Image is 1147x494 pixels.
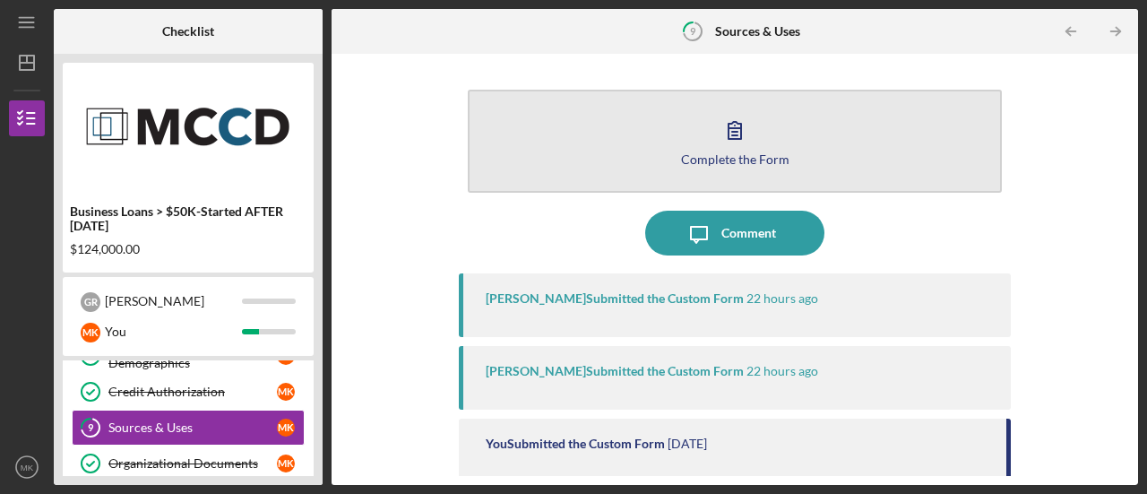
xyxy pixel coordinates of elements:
[72,374,305,410] a: Credit AuthorizationMK
[681,152,789,166] div: Complete the Form
[162,24,214,39] b: Checklist
[81,323,100,342] div: M K
[108,456,277,471] div: Organizational Documents
[105,316,242,347] div: You
[63,72,314,179] img: Product logo
[746,291,818,306] time: 2025-09-29 20:22
[468,90,1002,193] button: Complete the Form
[715,24,800,39] b: Sources & Uses
[645,211,824,256] button: Comment
[72,410,305,446] a: 9Sources & UsesMK
[486,291,744,306] div: [PERSON_NAME] Submitted the Custom Form
[277,419,295,437] div: M K
[668,437,707,451] time: 2025-09-19 16:25
[746,364,818,378] time: 2025-09-29 20:07
[277,383,295,401] div: M K
[81,292,100,312] div: G R
[9,449,45,485] button: MK
[277,455,295,472] div: M K
[486,364,744,378] div: [PERSON_NAME] Submitted the Custom Form
[105,286,242,316] div: [PERSON_NAME]
[21,463,34,472] text: MK
[108,420,277,435] div: Sources & Uses
[70,242,306,256] div: $124,000.00
[70,204,306,233] div: Business Loans > $50K-Started AFTER [DATE]
[486,437,665,451] div: You Submitted the Custom Form
[690,25,696,37] tspan: 9
[721,211,776,256] div: Comment
[88,422,94,434] tspan: 9
[108,385,277,399] div: Credit Authorization
[72,446,305,481] a: Organizational DocumentsMK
